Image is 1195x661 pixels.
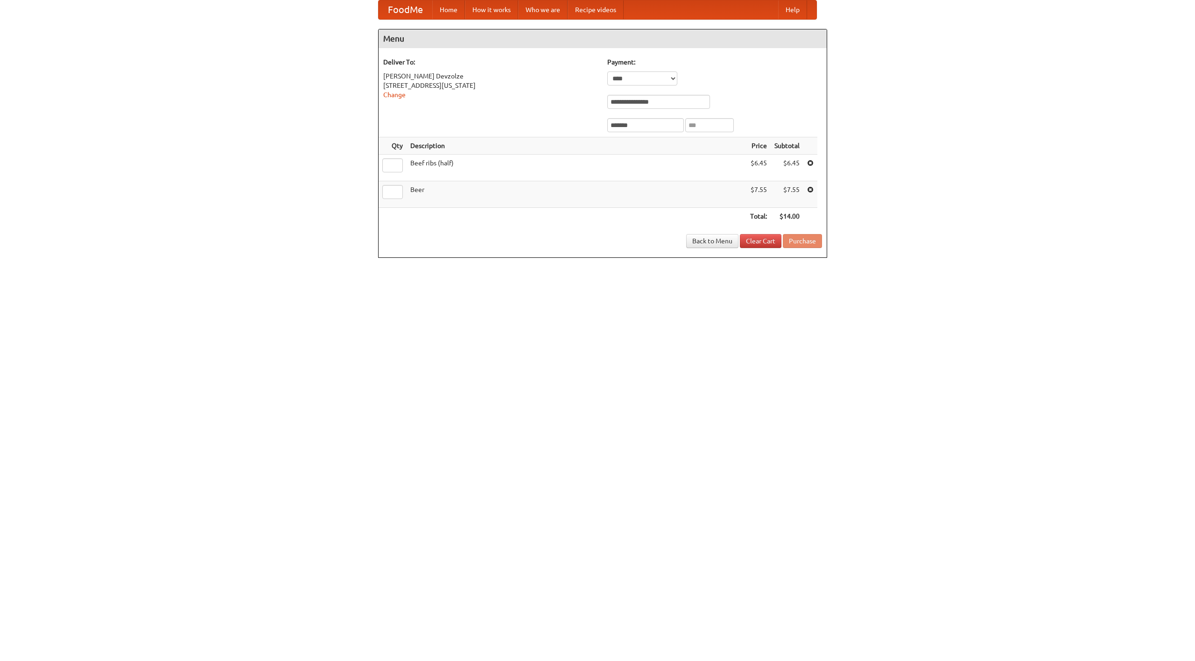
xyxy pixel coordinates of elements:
th: Description [407,137,746,155]
h4: Menu [379,29,827,48]
th: Subtotal [771,137,803,155]
a: Help [778,0,807,19]
a: FoodMe [379,0,432,19]
th: $14.00 [771,208,803,225]
a: Recipe videos [568,0,624,19]
h5: Deliver To: [383,57,598,67]
th: Total: [746,208,771,225]
a: How it works [465,0,518,19]
a: Clear Cart [740,234,781,248]
th: Qty [379,137,407,155]
h5: Payment: [607,57,822,67]
td: $6.45 [771,155,803,181]
td: Beef ribs (half) [407,155,746,181]
button: Purchase [783,234,822,248]
td: Beer [407,181,746,208]
a: Home [432,0,465,19]
a: Change [383,91,406,99]
th: Price [746,137,771,155]
div: [PERSON_NAME] Devzolze [383,71,598,81]
a: Who we are [518,0,568,19]
td: $7.55 [746,181,771,208]
td: $6.45 [746,155,771,181]
td: $7.55 [771,181,803,208]
a: Back to Menu [686,234,738,248]
div: [STREET_ADDRESS][US_STATE] [383,81,598,90]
